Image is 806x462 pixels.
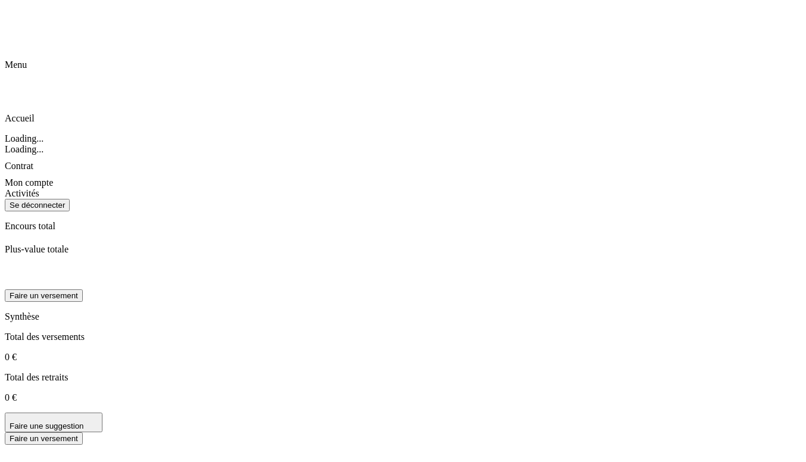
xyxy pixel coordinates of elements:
div: Faire un versement [10,434,78,443]
button: Se déconnecter [5,199,70,211]
span: Loading... [5,144,43,154]
p: Synthèse [5,311,801,322]
span: Contrat [5,161,33,171]
div: Faire un versement [10,291,78,300]
span: Menu [5,60,27,70]
p: Plus-value totale [5,244,801,255]
button: Faire un versement [5,432,83,445]
a: Faire une suggestion [5,420,102,430]
p: 0 € [5,352,801,363]
span: Activités [5,188,39,198]
div: Accueil [5,87,801,124]
p: Total des versements [5,332,801,342]
button: Faire une suggestion [5,413,102,432]
span: Faire une suggestion [10,422,83,430]
p: Encours total [5,221,801,232]
p: Accueil [5,113,801,124]
p: 0 € [5,392,801,403]
div: Se déconnecter [10,201,65,210]
span: Mon compte [5,177,53,188]
button: Faire un versement [5,289,83,302]
p: Total des retraits [5,372,801,383]
span: Loading... [5,133,43,143]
